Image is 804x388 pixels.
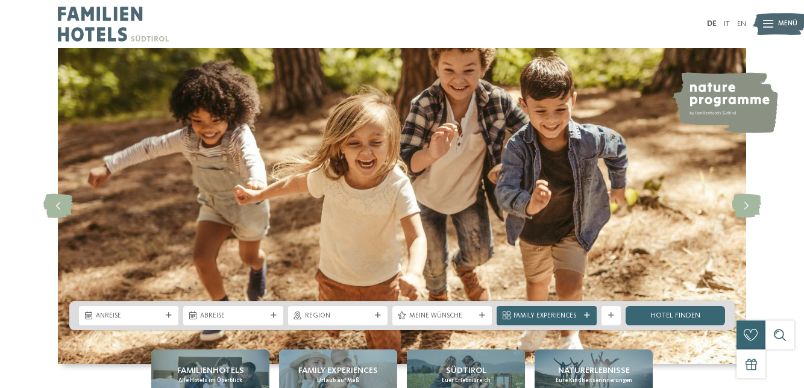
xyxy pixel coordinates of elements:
[178,377,242,384] span: Alle Hotels im Überblick
[626,306,725,325] a: Hotel finden
[96,311,162,321] span: Anreise
[558,365,630,377] span: Naturerlebnisse
[737,20,746,28] a: EN
[556,377,632,384] span: Eure Kindheitserinnerungen
[58,48,746,364] img: Familienhotels Südtirol: The happy family places
[200,311,266,321] span: Abreise
[778,19,797,29] span: Menü
[409,311,475,321] span: Meine Wünsche
[446,365,486,377] span: Südtirol
[298,365,378,377] span: Family Experiences
[305,311,371,321] span: Region
[724,20,730,28] a: IT
[513,311,579,321] span: Family Experiences
[317,377,359,384] span: Urlaub auf Maß
[672,72,778,133] img: nature programme by Familienhotels Südtirol
[177,365,244,377] span: Familienhotels
[707,20,717,28] a: DE
[442,377,491,384] span: Euer Erlebnisreich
